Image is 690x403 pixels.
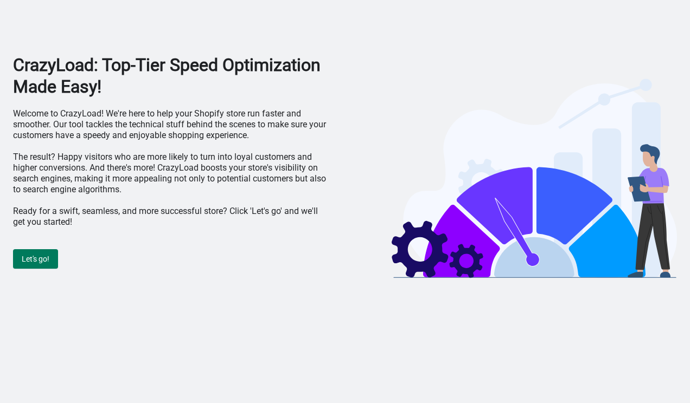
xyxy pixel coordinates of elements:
p: Welcome to CrazyLoad! We're here to help your Shopify store run faster and smoother. Our tool tac... [13,108,332,141]
span: Let's go! [22,255,49,263]
p: Ready for a swift, seamless, and more successful store? Click 'Let's go' and we'll get you started! [13,206,332,227]
p: The result? Happy visitors who are more likely to turn into loyal customers and higher conversion... [13,152,332,195]
h1: CrazyLoad: Top-Tier Speed Optimization Made Easy! [13,54,332,97]
img: welcome-illustration-bf6e7d16.svg [392,76,677,278]
button: Let's go! [13,249,58,269]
